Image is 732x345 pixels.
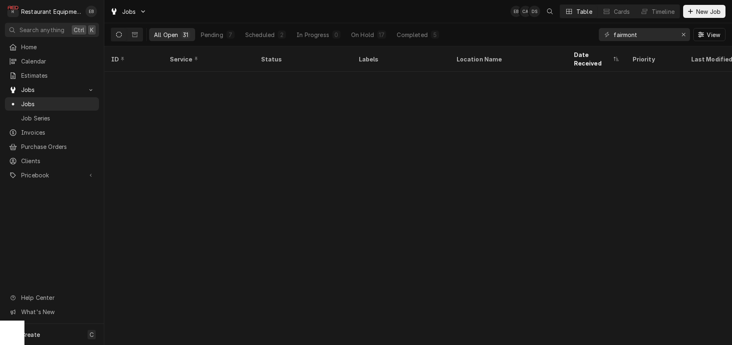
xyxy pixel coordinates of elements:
div: R [7,6,19,17]
a: Go to Jobs [107,5,150,18]
a: Calendar [5,55,99,68]
a: Go to Pricebook [5,168,99,182]
span: Jobs [122,7,136,16]
a: Home [5,40,99,54]
div: Table [576,7,592,16]
div: Pending [201,31,223,39]
div: 5 [433,31,437,39]
div: Date Received [574,50,611,68]
span: Create [21,331,40,338]
div: Status [261,55,344,63]
div: Completed [397,31,427,39]
span: Purchase Orders [21,142,95,151]
span: K [90,26,94,34]
span: New Job [695,7,722,16]
span: Jobs [21,100,95,108]
a: Clients [5,154,99,168]
div: All Open [154,31,178,39]
button: New Job [683,5,725,18]
div: Restaurant Equipment Diagnostics's Avatar [7,6,19,17]
div: 17 [379,31,385,39]
a: Job Series [5,111,99,125]
button: Search anythingCtrlK [5,23,99,37]
div: Chrissy Adams's Avatar [520,6,531,17]
span: Invoices [21,128,95,137]
span: Jobs [21,85,83,94]
div: Emily Bird's Avatar [86,6,97,17]
button: Erase input [677,28,690,41]
div: Restaurant Equipment Diagnostics [21,7,81,16]
span: View [705,31,722,39]
div: Emily Bird's Avatar [510,6,522,17]
div: Derek Stewart's Avatar [529,6,540,17]
div: ID [111,55,155,63]
div: Service [169,55,246,63]
div: On Hold [351,31,374,39]
div: Timeline [652,7,675,16]
a: Go to Jobs [5,83,99,96]
button: View [693,28,725,41]
div: Priority [632,55,676,63]
div: Location Name [456,55,559,63]
a: Invoices [5,126,99,139]
a: Go to Help Center [5,291,99,304]
div: 7 [228,31,233,39]
div: Scheduled [245,31,275,39]
span: Ctrl [74,26,84,34]
span: What's New [21,308,94,316]
div: In Progress [297,31,329,39]
div: 0 [334,31,339,39]
div: 31 [183,31,188,39]
input: Keyword search [613,28,675,41]
span: C [90,330,94,339]
a: Purchase Orders [5,140,99,153]
div: DS [529,6,540,17]
button: Open search [543,5,556,18]
span: Help Center [21,293,94,302]
span: Job Series [21,114,95,122]
span: Pricebook [21,171,83,179]
span: Calendar [21,57,95,66]
a: Estimates [5,69,99,82]
a: Go to What's New [5,305,99,319]
span: Clients [21,157,95,165]
span: Search anything [20,26,64,34]
div: Cards [614,7,630,16]
div: CA [520,6,531,17]
div: 2 [279,31,284,39]
div: EB [86,6,97,17]
div: Labels [358,55,443,63]
div: EB [510,6,522,17]
span: Estimates [21,71,95,80]
span: Home [21,43,95,51]
a: Jobs [5,97,99,111]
